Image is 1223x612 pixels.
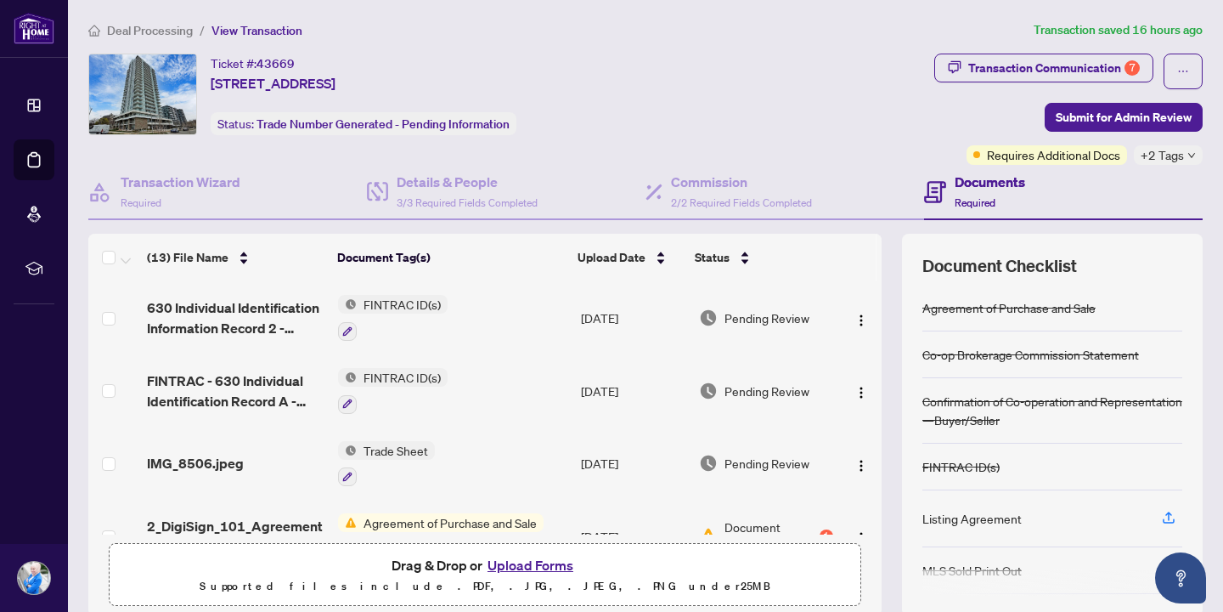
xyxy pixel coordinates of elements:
td: [DATE] [574,428,692,501]
h4: Details & People [397,172,538,192]
span: Required [955,196,995,209]
span: Trade Sheet [357,441,435,460]
button: Submit for Admin Review [1045,103,1203,132]
img: Logo [854,459,868,473]
span: Drag & Drop or [392,554,578,576]
button: Upload Forms [482,554,578,576]
img: Profile Icon [18,562,50,594]
th: Document Tag(s) [330,234,571,281]
span: Pending Review [724,382,809,400]
li: / [200,20,205,40]
p: Supported files include .PDF, .JPG, .JPEG, .PNG under 25 MB [120,576,850,597]
h4: Transaction Wizard [121,172,240,192]
img: Status Icon [338,295,357,314]
span: ellipsis [1177,65,1189,77]
div: Ticket #: [211,54,295,73]
th: Upload Date [571,234,688,281]
div: Agreement of Purchase and Sale [922,298,1096,317]
th: (13) File Name [140,234,330,281]
div: Co-op Brokerage Commission Statement [922,345,1139,364]
span: 43669 [256,56,295,71]
div: Confirmation of Co-operation and Representation—Buyer/Seller [922,392,1182,429]
img: Document Status [699,527,718,546]
button: Open asap [1155,552,1206,603]
span: [STREET_ADDRESS] [211,73,335,93]
span: Required [121,196,161,209]
span: View Transaction [211,23,302,38]
img: logo [14,13,54,44]
button: Status IconFINTRAC ID(s) [338,368,448,414]
span: Document Checklist [922,254,1077,278]
span: Status [695,248,730,267]
button: Status IconFINTRAC ID(s) [338,295,448,341]
h4: Documents [955,172,1025,192]
button: Logo [848,523,875,550]
th: Status [688,234,835,281]
td: [DATE] [574,500,692,573]
span: Drag & Drop orUpload FormsSupported files include .PDF, .JPG, .JPEG, .PNG under25MB [110,544,860,607]
td: [DATE] [574,354,692,428]
img: IMG-C12114037_1.jpg [89,54,196,134]
img: Document Status [699,309,718,327]
span: FINTRAC ID(s) [357,368,448,387]
img: Document Status [699,454,718,473]
td: [DATE] [574,281,692,354]
span: home [88,25,100,37]
h4: Commission [671,172,812,192]
span: FINTRAC ID(s) [357,295,448,314]
div: FINTRAC ID(s) [922,457,1000,476]
span: 2/2 Required Fields Completed [671,196,812,209]
span: Agreement of Purchase and Sale [357,513,544,532]
img: Logo [854,314,868,327]
span: +2 Tags [1141,145,1184,165]
img: Status Icon [338,441,357,460]
span: Submit for Admin Review [1056,104,1192,131]
span: Deal Processing [107,23,193,38]
span: Document Needs Work [724,518,816,555]
div: Transaction Communication [968,54,1140,82]
img: Logo [854,531,868,545]
img: Document Status [699,382,718,400]
div: MLS Sold Print Out [922,561,1022,580]
div: Status: [211,112,516,135]
span: (13) File Name [147,248,228,267]
span: Trade Number Generated - Pending Information [256,116,510,132]
span: Upload Date [578,248,645,267]
button: Logo [848,450,875,477]
span: Pending Review [724,454,809,473]
button: Status IconTrade Sheet [338,441,435,487]
button: Status IconAgreement of Purchase and Sale [338,513,544,559]
div: 1 [820,530,833,543]
span: Pending Review [724,309,809,327]
div: 7 [1124,60,1140,76]
span: FINTRAC - 630 Individual Identification Record A - PropTx-OREA_[DATE] 19_18_23.pdf [147,371,324,411]
span: down [1187,151,1196,160]
button: Transaction Communication7 [934,54,1153,82]
div: Listing Agreement [922,509,1022,528]
span: IMG_8506.jpeg [147,453,244,473]
img: Logo [854,386,868,399]
span: Requires Additional Docs [987,145,1120,164]
button: Logo [848,377,875,405]
img: Status Icon [338,513,357,532]
article: Transaction saved 16 hours ago [1034,20,1203,40]
button: Logo [848,304,875,331]
span: 2_DigiSign_101_Agreement_of_Purchase_and_Sale_Condominium_Resale_-_OREA.pdf [147,516,324,557]
span: 3/3 Required Fields Completed [397,196,538,209]
img: Status Icon [338,368,357,387]
span: 630 Individual Identification Information Record 2 - OREA_[DATE] 19_23_51.pdf [147,297,324,338]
